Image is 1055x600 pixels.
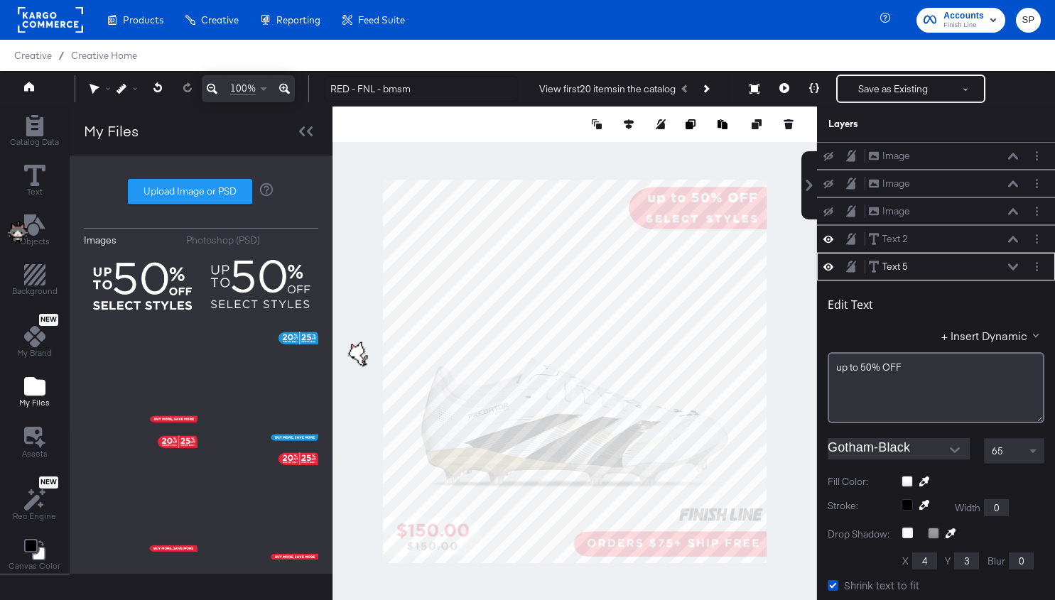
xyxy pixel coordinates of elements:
button: Open [944,440,965,461]
span: / [52,50,71,61]
span: Products [123,14,163,26]
button: NewRec Engine [4,473,65,526]
span: SP [1022,12,1035,28]
a: Creative Home [71,50,137,61]
span: Rec Engine [13,511,56,522]
label: Stroke: [828,499,891,516]
svg: Copy image [686,119,696,129]
button: Text [16,161,54,202]
span: up to 50% OFF [836,361,902,373]
span: Feed Suite [358,14,405,26]
button: Add Text [11,211,58,251]
button: Add Rectangle [1,111,67,152]
span: My Brand [17,347,52,359]
button: Assets [13,422,56,464]
button: Photoshop (PSD) [186,234,319,247]
span: New [39,315,58,324]
div: Images [84,234,117,247]
button: SP [1016,8,1041,33]
div: Edit Text [828,298,873,312]
button: Image [868,148,911,163]
span: New [39,478,58,487]
label: Width [955,501,980,515]
span: 65 [992,444,1003,457]
button: Add Files [11,373,58,413]
svg: Paste image [718,119,727,129]
label: Drop Shadow: [828,528,892,541]
img: QlqELgOwQbf03m1AznltruirQClZ7fwAcChwK7K7AF8LyoSG7SOFaAAAAAElFTkSuQmCC [341,341,377,376]
div: View first 20 items in the catalog [539,82,676,96]
div: Text 5 [882,260,908,273]
button: Layer Options [1029,231,1044,246]
button: NewMy Brand [9,311,60,364]
button: + Insert Dynamic [941,328,1044,343]
button: Save as Existing [838,76,948,102]
button: Copy image [686,117,700,131]
button: Next Product [696,76,715,102]
span: Finish Line [943,20,984,31]
span: 100% [230,82,256,95]
button: Image [868,176,911,191]
span: Creative [201,14,239,26]
div: Text 2 [882,232,908,246]
button: Text 5 [868,259,909,274]
span: Reporting [276,14,320,26]
button: Images [84,234,175,247]
span: Catalog Data [10,136,59,148]
span: Accounts [943,9,984,23]
span: Creative [14,50,52,61]
div: Image [882,177,910,190]
span: Shrink text to fit [844,578,919,592]
span: My Files [19,397,50,408]
span: Canvas Color [9,560,60,572]
div: Image [882,204,910,218]
div: Layers [828,117,973,131]
span: Assets [22,448,48,459]
label: Y [945,555,951,568]
button: AccountsFinish Line [916,8,1005,33]
button: Layer Options [1029,204,1044,219]
label: Fill Color: [828,475,891,489]
button: Layer Options [1029,148,1044,163]
div: Photoshop (PSD) [186,234,260,247]
button: Layer Options [1029,259,1044,274]
button: Paste image [718,117,732,131]
button: Layer Options [1029,176,1044,191]
button: Image [868,204,911,219]
label: Blur [988,555,1005,568]
label: X [902,555,909,568]
div: Image [882,149,910,163]
div: My Files [84,121,139,141]
span: Text [27,186,43,197]
button: Text 2 [868,231,909,246]
span: Background [12,285,58,297]
button: Add Rectangle [4,261,66,302]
